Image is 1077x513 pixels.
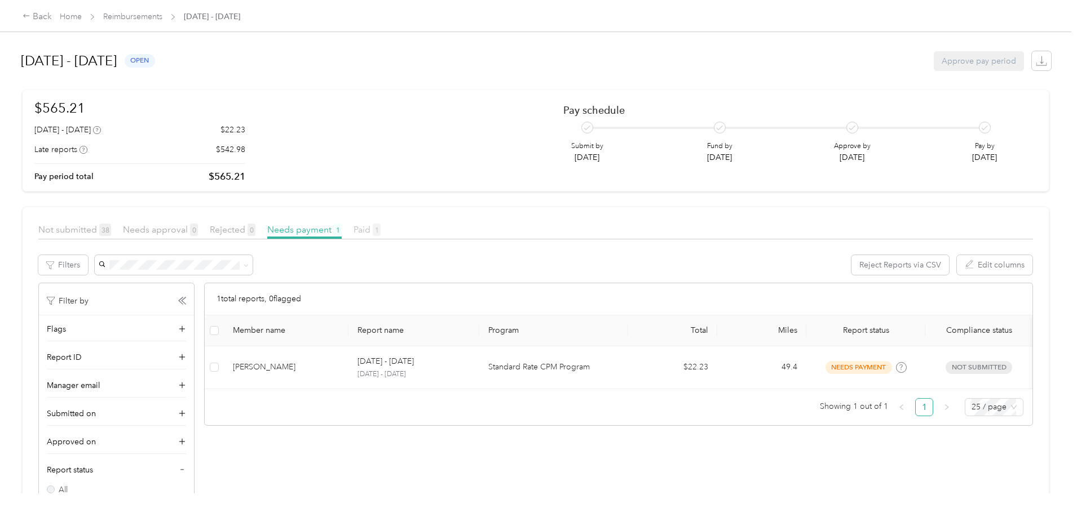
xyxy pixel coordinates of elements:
h1: [DATE] - [DATE] [21,47,117,74]
span: Report status [47,464,93,476]
td: $22.23 [628,346,717,389]
p: [DATE] [972,151,997,163]
div: [DATE] - [DATE] [34,124,101,136]
td: Standard Rate CPM Program [479,346,628,389]
div: Late reports [34,144,87,155]
a: Home [60,12,82,21]
p: [DATE] [707,151,732,163]
p: $565.21 [209,169,245,184]
span: Approved on [47,436,96,448]
span: Manager email [47,380,100,391]
span: 38 [99,224,111,236]
span: Needs approval [123,224,198,235]
button: Edit columns [957,255,1032,275]
th: Program [479,315,628,346]
th: Member name [224,315,348,346]
p: Pay by [972,141,997,151]
span: Submitted on [47,408,96,420]
p: Submit by [571,141,603,151]
p: [DATE] [834,151,871,163]
li: Previous Page [893,398,911,416]
span: Rejected [210,224,255,235]
button: Filters [38,255,88,275]
h1: $565.21 [34,98,245,118]
div: Member name [233,325,339,335]
li: 1 [915,398,933,416]
p: Fund by [707,141,732,151]
p: [DATE] - [DATE] [357,355,414,368]
span: 1 [373,224,381,236]
span: Not submitted [946,361,1012,374]
span: needs payment [826,361,892,374]
p: [DATE] [571,151,603,163]
span: Paid [354,224,381,235]
label: All [47,484,186,496]
td: 49.4 [717,346,806,389]
span: 25 / page [972,399,1017,416]
li: Next Page [938,398,956,416]
a: Reimbursements [103,12,162,21]
span: right [943,404,950,411]
span: open [125,54,155,67]
span: 0 [248,224,255,236]
div: Miles [726,325,797,335]
a: 1 [916,399,933,416]
span: Flags [47,323,66,335]
button: left [893,398,911,416]
div: Total [637,325,708,335]
span: 1 [334,224,342,236]
div: Back [23,10,52,24]
span: Needs payment [267,224,342,235]
th: Report name [348,315,479,346]
span: Compliance status [934,325,1023,335]
div: [PERSON_NAME] [233,361,339,373]
span: Showing 1 out of 1 [820,398,888,415]
span: 0 [190,224,198,236]
h2: Pay schedule [563,104,1017,116]
span: Report status [815,325,916,335]
p: Filter by [47,295,89,307]
p: $542.98 [216,144,245,155]
p: [DATE] - [DATE] [357,369,470,380]
button: Reject Reports via CSV [851,255,949,275]
span: Not submitted [38,224,111,235]
p: Pay period total [34,171,94,182]
button: right [938,398,956,416]
span: [DATE] - [DATE] [184,11,240,23]
p: Approve by [834,141,871,151]
div: Page Size [965,398,1023,416]
span: left [898,404,905,411]
div: 1 total reports, 0 flagged [205,283,1032,315]
span: Report ID [47,351,82,363]
p: Standard Rate CPM Program [488,361,619,373]
iframe: Everlance-gr Chat Button Frame [1014,450,1077,513]
p: $22.23 [220,124,245,136]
